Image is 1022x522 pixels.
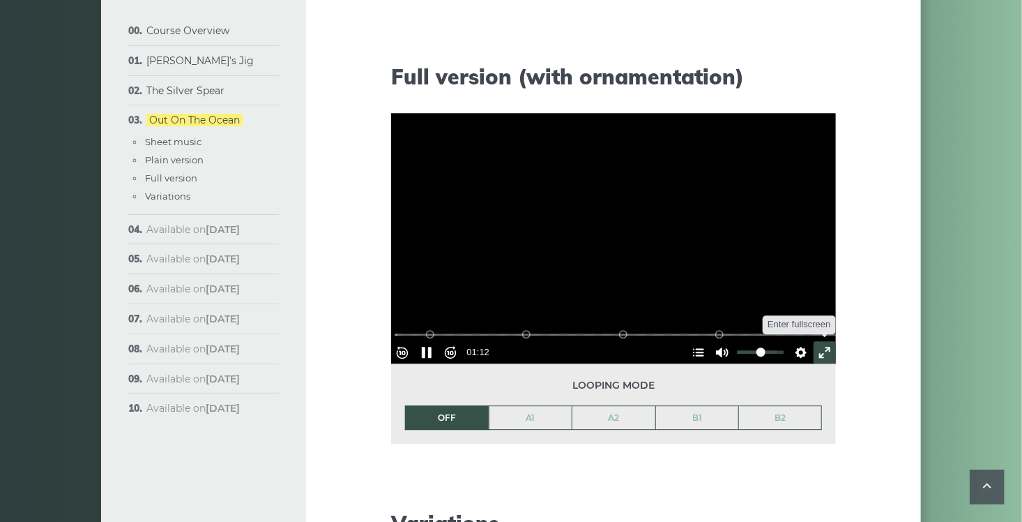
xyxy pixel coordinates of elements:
[405,378,822,394] span: Looping mode
[146,24,229,37] a: Course Overview
[146,283,240,295] span: Available on
[146,373,240,385] span: Available on
[206,373,240,385] strong: [DATE]
[146,402,240,415] span: Available on
[391,64,836,89] h2: Full version (with ornamentation)
[572,406,655,430] a: A2
[146,84,224,97] a: The Silver Spear
[146,313,240,325] span: Available on
[206,223,240,236] strong: [DATE]
[206,253,240,265] strong: [DATE]
[146,54,254,67] a: [PERSON_NAME]’s Jig
[739,406,821,430] a: B2
[206,283,240,295] strong: [DATE]
[145,154,204,165] a: Plain version
[206,313,240,325] strong: [DATE]
[656,406,739,430] a: B1
[206,343,240,355] strong: [DATE]
[145,172,197,184] a: Full version
[206,402,240,415] strong: [DATE]
[146,253,240,265] span: Available on
[489,406,572,430] a: A1
[146,343,240,355] span: Available on
[146,114,243,126] a: Out On The Ocean
[145,136,201,147] a: Sheet music
[145,191,190,202] a: Variations
[146,223,240,236] span: Available on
